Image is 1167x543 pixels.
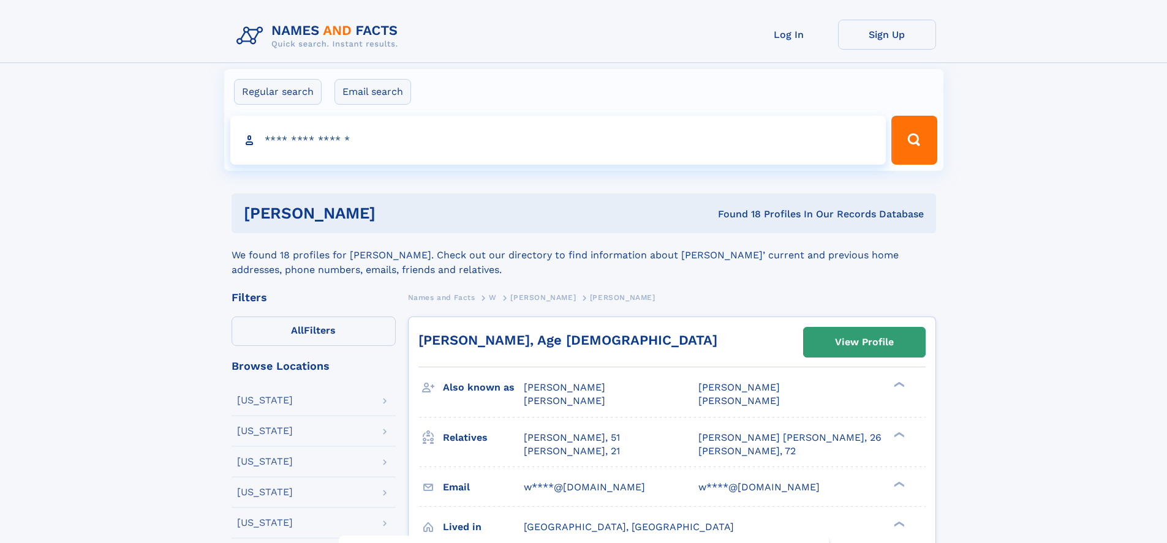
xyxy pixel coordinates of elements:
a: [PERSON_NAME], 72 [698,444,796,458]
span: [GEOGRAPHIC_DATA], [GEOGRAPHIC_DATA] [524,521,734,533]
a: [PERSON_NAME] [PERSON_NAME], 26 [698,431,882,444]
a: [PERSON_NAME], 51 [524,431,620,444]
span: [PERSON_NAME] [510,293,576,302]
div: [US_STATE] [237,487,293,497]
span: [PERSON_NAME] [698,395,780,406]
div: ❯ [891,480,905,488]
div: ❯ [891,381,905,389]
a: Names and Facts [408,290,475,305]
label: Email search [334,79,411,105]
a: [PERSON_NAME], 21 [524,444,620,458]
a: Log In [740,20,838,50]
h3: Also known as [443,377,524,398]
span: [PERSON_NAME] [524,395,605,406]
span: W [489,293,497,302]
span: All [291,324,304,336]
span: [PERSON_NAME] [698,381,780,393]
a: View Profile [804,328,925,357]
div: [US_STATE] [237,395,293,405]
h1: [PERSON_NAME] [244,206,547,221]
div: ❯ [891,520,905,528]
a: W [489,290,497,305]
div: ❯ [891,430,905,438]
button: Search Button [891,116,937,165]
h3: Relatives [443,427,524,448]
input: search input [230,116,886,165]
div: [US_STATE] [237,457,293,466]
a: Sign Up [838,20,936,50]
div: [US_STATE] [237,426,293,436]
span: [PERSON_NAME] [590,293,655,302]
div: View Profile [835,328,894,356]
h3: Lived in [443,517,524,537]
label: Regular search [234,79,322,105]
div: Found 18 Profiles In Our Records Database [546,208,924,221]
label: Filters [232,316,396,346]
div: Filters [232,292,396,303]
h3: Email [443,477,524,498]
img: Logo Names and Facts [232,20,408,53]
div: Browse Locations [232,361,396,372]
div: [US_STATE] [237,518,293,528]
a: [PERSON_NAME], Age [DEMOGRAPHIC_DATA] [418,332,717,348]
div: We found 18 profiles for [PERSON_NAME]. Check out our directory to find information about [PERSON... [232,233,936,277]
span: [PERSON_NAME] [524,381,605,393]
a: [PERSON_NAME] [510,290,576,305]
